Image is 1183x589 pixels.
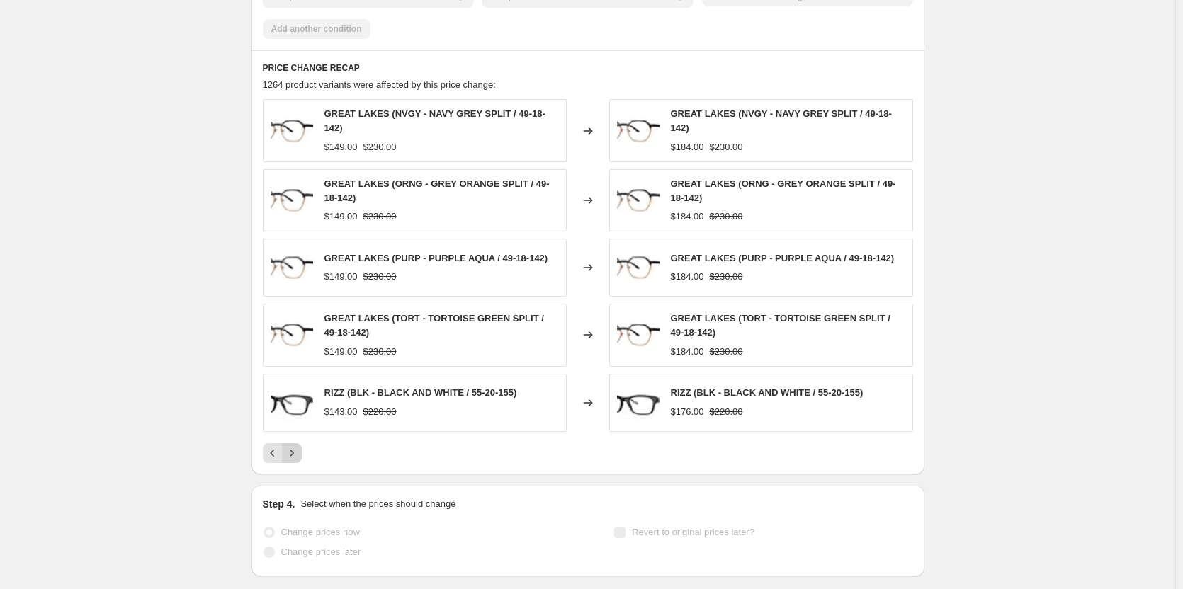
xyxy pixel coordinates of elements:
[671,140,704,154] div: $184.00
[617,382,660,424] img: 79384038_1_80x.jpg
[324,345,358,359] div: $149.00
[324,108,545,133] span: GREAT LAKES (NVGY - NAVY GREY SPLIT / 49-18-142)
[671,387,864,398] span: RIZZ (BLK - BLACK AND WHITE / 55-20-155)
[324,387,517,398] span: RIZZ (BLK - BLACK AND WHITE / 55-20-155)
[363,270,397,284] strike: $230.00
[671,313,890,338] span: GREAT LAKES (TORT - TORTOISE GREEN SPLIT / 49-18-142)
[263,443,283,463] button: Previous
[271,246,313,289] img: 73340439_1_80x.jpg
[324,210,358,224] div: $149.00
[363,345,397,359] strike: $230.00
[710,270,743,284] strike: $230.00
[281,527,360,537] span: Change prices now
[671,345,704,359] div: $184.00
[671,108,892,133] span: GREAT LAKES (NVGY - NAVY GREY SPLIT / 49-18-142)
[324,405,358,419] div: $143.00
[324,270,358,284] div: $149.00
[324,140,358,154] div: $149.00
[324,253,548,263] span: GREAT LAKES (PURP - PURPLE AQUA / 49-18-142)
[710,210,743,224] strike: $230.00
[363,140,397,154] strike: $230.00
[671,210,704,224] div: $184.00
[263,443,302,463] nav: Pagination
[617,314,660,356] img: 73340439_1_80x.jpg
[710,140,743,154] strike: $230.00
[271,179,313,222] img: 73340439_1_80x.jpg
[671,178,896,203] span: GREAT LAKES (ORNG - GREY ORANGE SPLIT / 49-18-142)
[282,443,302,463] button: Next
[710,405,743,419] strike: $220.00
[324,178,550,203] span: GREAT LAKES (ORNG - GREY ORANGE SPLIT / 49-18-142)
[263,62,913,74] h6: PRICE CHANGE RECAP
[324,313,544,338] span: GREAT LAKES (TORT - TORTOISE GREEN SPLIT / 49-18-142)
[617,110,660,152] img: 73340439_1_80x.jpg
[671,253,895,263] span: GREAT LAKES (PURP - PURPLE AQUA / 49-18-142)
[271,314,313,356] img: 73340439_1_80x.jpg
[271,382,313,424] img: 79384038_1_80x.jpg
[671,405,704,419] div: $176.00
[671,270,704,284] div: $184.00
[263,497,295,511] h2: Step 4.
[617,179,660,222] img: 73340439_1_80x.jpg
[363,210,397,224] strike: $230.00
[617,246,660,289] img: 73340439_1_80x.jpg
[632,527,754,537] span: Revert to original prices later?
[271,110,313,152] img: 73340439_1_80x.jpg
[263,79,496,90] span: 1264 product variants were affected by this price change:
[281,547,361,557] span: Change prices later
[300,497,455,511] p: Select when the prices should change
[710,345,743,359] strike: $230.00
[363,405,397,419] strike: $220.00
